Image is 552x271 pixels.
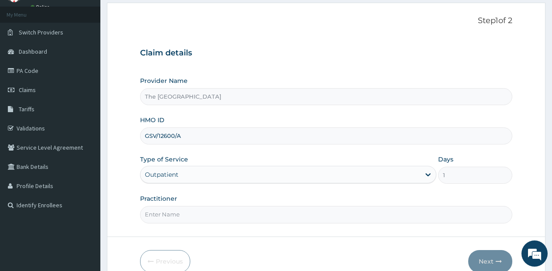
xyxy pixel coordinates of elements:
label: Days [438,155,453,164]
p: Step 1 of 2 [140,16,512,26]
h3: Claim details [140,48,512,58]
span: Switch Providers [19,28,63,36]
span: Claims [19,86,36,94]
a: Online [31,4,51,10]
input: Enter HMO ID [140,127,512,144]
label: Provider Name [140,76,188,85]
label: HMO ID [140,116,165,124]
span: Tariffs [19,105,34,113]
div: Outpatient [145,170,178,179]
label: Type of Service [140,155,188,164]
span: Dashboard [19,48,47,55]
input: Enter Name [140,206,512,223]
label: Practitioner [140,194,177,203]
